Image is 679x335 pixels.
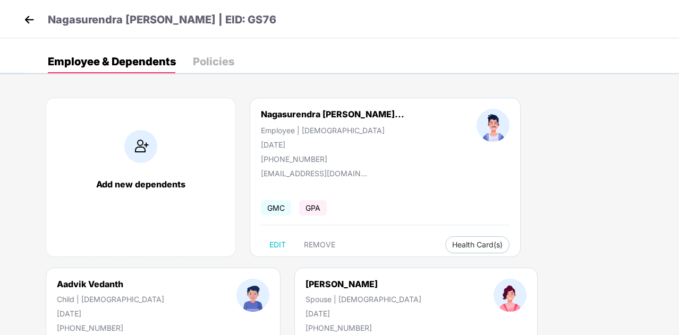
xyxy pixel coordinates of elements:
[261,154,404,164] div: [PHONE_NUMBER]
[445,236,510,253] button: Health Card(s)
[57,179,225,190] div: Add new dependents
[48,56,176,67] div: Employee & Dependents
[124,130,157,163] img: addIcon
[305,323,421,332] div: [PHONE_NUMBER]
[304,240,335,249] span: REMOVE
[452,242,503,247] span: Health Card(s)
[236,279,269,312] img: profileImage
[261,109,404,119] div: Nagasurendra [PERSON_NAME]...
[193,56,234,67] div: Policies
[295,236,344,253] button: REMOVE
[305,295,421,304] div: Spouse | [DEMOGRAPHIC_DATA]
[57,279,164,289] div: Aadvik Vedanth
[305,279,421,289] div: [PERSON_NAME]
[494,279,527,312] img: profileImage
[305,309,421,318] div: [DATE]
[57,323,164,332] div: [PHONE_NUMBER]
[261,236,294,253] button: EDIT
[48,12,276,28] p: Nagasurendra [PERSON_NAME] | EID: GS76
[57,309,164,318] div: [DATE]
[477,109,510,142] img: profileImage
[261,169,367,178] div: [EMAIL_ADDRESS][DOMAIN_NAME]
[269,240,286,249] span: EDIT
[261,126,404,135] div: Employee | [DEMOGRAPHIC_DATA]
[261,140,404,149] div: [DATE]
[299,200,327,216] span: GPA
[21,12,37,28] img: back
[261,200,291,216] span: GMC
[57,295,164,304] div: Child | [DEMOGRAPHIC_DATA]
